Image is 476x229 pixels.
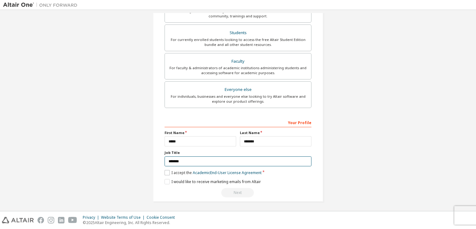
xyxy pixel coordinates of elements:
[165,170,262,175] label: I accept the
[58,217,64,223] img: linkedin.svg
[165,117,311,127] div: Your Profile
[83,215,101,220] div: Privacy
[165,150,311,155] label: Job Title
[169,37,307,47] div: For currently enrolled students looking to access the free Altair Student Edition bundle and all ...
[3,2,81,8] img: Altair One
[240,130,311,135] label: Last Name
[83,220,178,225] p: © 2025 Altair Engineering, Inc. All Rights Reserved.
[37,217,44,223] img: facebook.svg
[2,217,34,223] img: altair_logo.svg
[165,130,236,135] label: First Name
[169,94,307,104] div: For individuals, businesses and everyone else looking to try Altair software and explore our prod...
[193,170,262,175] a: Academic End-User License Agreement
[169,57,307,66] div: Faculty
[68,217,77,223] img: youtube.svg
[165,188,311,197] div: Read and acccept EULA to continue
[169,9,307,19] div: For existing customers looking to access software downloads, HPC resources, community, trainings ...
[101,215,147,220] div: Website Terms of Use
[169,85,307,94] div: Everyone else
[165,179,261,184] label: I would like to receive marketing emails from Altair
[169,29,307,37] div: Students
[147,215,178,220] div: Cookie Consent
[48,217,54,223] img: instagram.svg
[169,65,307,75] div: For faculty & administrators of academic institutions administering students and accessing softwa...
